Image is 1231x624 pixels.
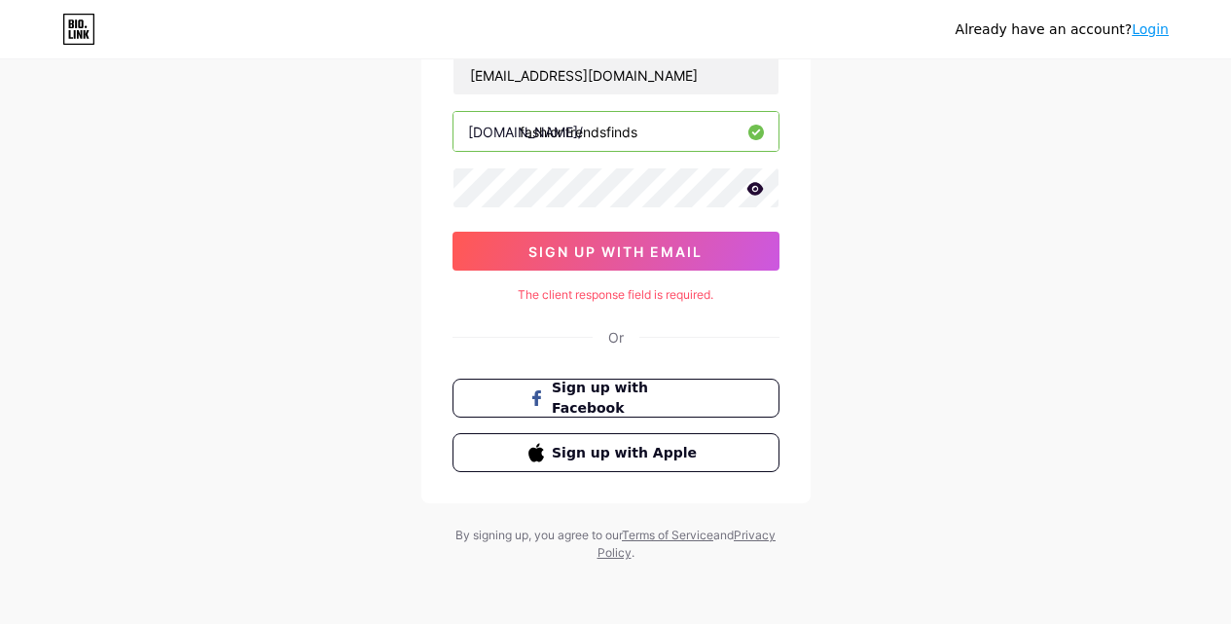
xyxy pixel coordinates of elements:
[453,112,778,151] input: username
[622,528,713,542] a: Terms of Service
[453,232,779,271] button: sign up with email
[552,443,703,463] span: Sign up with Apple
[552,378,703,419] span: Sign up with Facebook
[1132,21,1169,37] a: Login
[468,122,583,142] div: [DOMAIN_NAME]/
[451,527,781,562] div: By signing up, you agree to our and .
[453,379,779,418] button: Sign up with Facebook
[528,243,703,260] span: sign up with email
[608,327,624,348] div: Or
[453,286,779,304] div: The client response field is required.
[453,433,779,472] button: Sign up with Apple
[453,55,778,94] input: Email
[956,19,1169,40] div: Already have an account?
